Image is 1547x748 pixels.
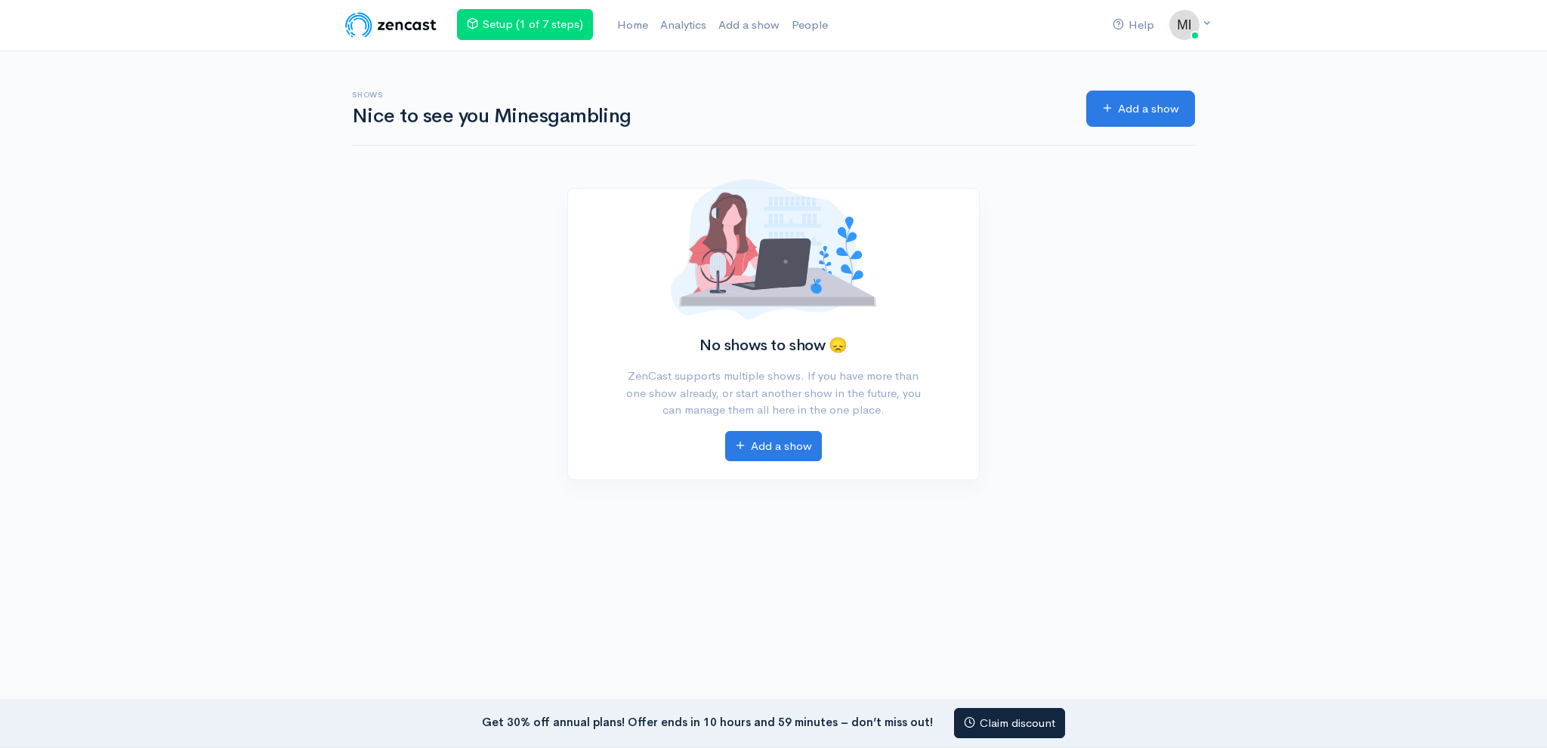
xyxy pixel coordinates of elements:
[343,10,439,40] img: ZenCast Logo
[619,337,928,354] h2: No shows to show 😞
[611,9,654,42] a: Home
[482,714,933,728] strong: Get 30% off annual plans! Offer ends in 10 hours and 59 minutes – don’t miss out!
[1107,9,1160,42] a: Help
[619,368,928,419] p: ZenCast supports multiple shows. If you have more than one show already, or start another show in...
[654,9,712,42] a: Analytics
[1169,10,1200,40] img: ...
[671,180,876,319] img: No shows added
[954,708,1065,739] a: Claim discount
[712,9,786,42] a: Add a show
[725,431,822,462] a: Add a show
[786,9,834,42] a: People
[352,106,1068,128] h1: Nice to see you Minesgambling
[457,9,593,40] a: Setup (1 of 7 steps)
[352,91,1068,99] h6: Shows
[1086,91,1195,128] a: Add a show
